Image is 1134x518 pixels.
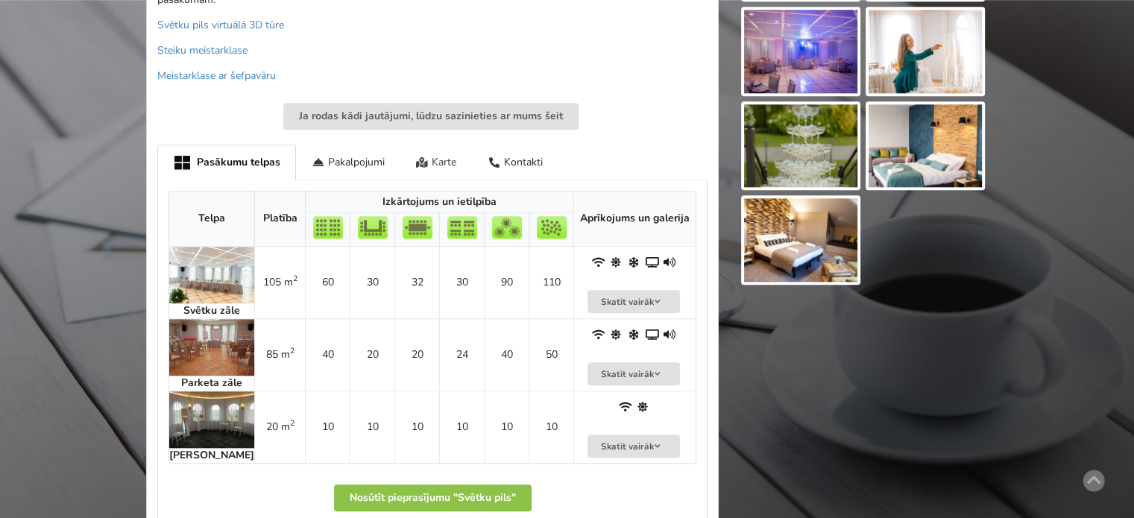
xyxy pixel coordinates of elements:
th: Platība [254,192,305,247]
td: 10 [439,391,484,463]
td: 10 [394,391,439,463]
img: Klase [447,216,477,239]
img: Svētku pils | Ķekavas novads | Pasākumu vieta - galerijas bilde [869,10,982,93]
button: Skatīt vairāk [588,362,680,385]
a: Steiku meistarklase [157,43,248,57]
sup: 2 [290,345,294,356]
td: 60 [305,247,350,318]
button: Skatīt vairāk [588,290,680,313]
td: 40 [305,318,350,391]
td: 30 [439,247,484,318]
td: 90 [484,247,529,318]
strong: [PERSON_NAME] [169,448,254,462]
a: Svētku pils virtuālā 3D tūre [157,18,284,32]
img: Pasākumu telpas | Ķekavas novads | Svētku pils | bilde [169,391,254,448]
span: Iebūvēta audio sistēma [664,256,678,270]
img: Bankets [492,216,522,239]
button: Ja rodas kādi jautājumi, lūdzu sazinieties ar mums šeit [283,103,579,130]
span: Dabiskais apgaismojums [637,400,652,414]
th: Aprīkojums un galerija [573,192,696,247]
td: 10 [305,391,350,463]
img: Svētku pils | Ķekavas novads | Pasākumu vieta - galerijas bilde [744,198,857,282]
td: 110 [529,247,573,318]
td: 85 m [254,318,305,391]
img: Sapulce [403,216,432,239]
span: Projektors un ekrāns [646,328,661,342]
sup: 2 [293,273,297,284]
span: WiFi [591,256,606,270]
img: Pieņemšana [537,216,567,239]
img: Svētku pils | Ķekavas novads | Pasākumu vieta - galerijas bilde [744,104,857,188]
sup: 2 [290,417,294,429]
strong: Parketa zāle [181,376,242,390]
div: Kontakti [472,145,558,180]
td: 20 m [254,391,305,463]
td: 10 [484,391,529,463]
img: U-Veids [358,216,388,239]
td: 20 [394,318,439,391]
div: Pasākumu telpas [157,145,296,180]
td: 40 [484,318,529,391]
span: Gaisa kondicionieris [628,256,643,270]
span: WiFi [591,328,606,342]
img: Pasākumu telpas | Ķekavas novads | Svētku pils | bilde [169,247,254,303]
td: 10 [529,391,573,463]
td: 30 [350,247,394,318]
td: 105 m [254,247,305,318]
img: Pasākumu telpas | Ķekavas novads | Svētku pils | bilde [169,319,254,376]
td: 24 [439,318,484,391]
img: Svētku pils | Ķekavas novads | Pasākumu vieta - galerijas bilde [744,10,857,93]
span: Dabiskais apgaismojums [610,256,625,270]
div: Pakalpojumi [296,145,400,180]
img: Teātris [313,216,343,239]
span: Dabiskais apgaismojums [610,328,625,342]
th: Telpa [169,192,254,247]
td: 32 [394,247,439,318]
a: Meistarklase ar šefpavāru [157,69,276,83]
span: Iebūvēta audio sistēma [664,328,678,342]
button: Skatīt vairāk [588,435,680,458]
span: Projektors un ekrāns [646,256,661,270]
td: 10 [350,391,394,463]
div: Karte [400,145,473,180]
td: 20 [350,318,394,391]
th: Izkārtojums un ietilpība [305,192,573,213]
button: Nosūtīt pieprasījumu "Svētku pils" [334,484,532,511]
span: Gaisa kondicionieris [628,328,643,342]
td: 50 [529,318,573,391]
img: Svētku pils | Ķekavas novads | Pasākumu vieta - galerijas bilde [869,104,982,188]
strong: Svētku zāle [183,303,240,318]
span: WiFi [619,400,634,414]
